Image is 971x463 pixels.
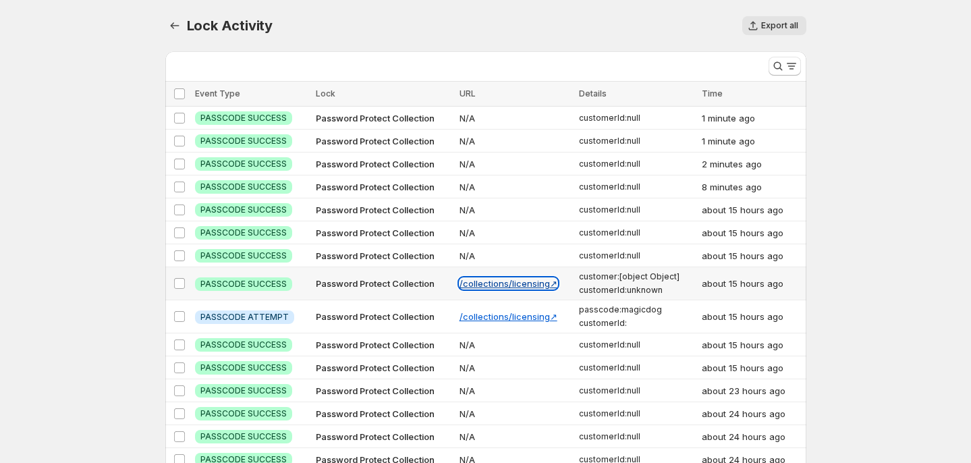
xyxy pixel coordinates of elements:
td: N/A [455,153,575,175]
button: Export all [742,16,806,35]
td: N/A [455,221,575,244]
td: about 24 hours ago [698,402,806,425]
span: Export all [761,20,798,31]
td: about 15 hours ago [698,300,806,333]
a: /collections/licensing↗ [460,278,557,289]
td: N/A [455,130,575,153]
span: Password Protect Collection [316,385,435,396]
span: customerId : null [579,408,694,419]
span: customerId : null [579,385,694,396]
span: customerId : [579,318,694,329]
span: customerId : null [579,159,694,169]
td: N/A [455,379,575,402]
td: N/A [455,175,575,198]
span: PASSCODE SUCCESS [200,431,287,442]
span: Password Protect Collection [316,408,435,419]
span: customerId : null [579,205,694,215]
td: about 15 hours ago [698,267,806,300]
span: customerId : null [579,250,694,261]
span: PASSCODE SUCCESS [200,408,287,419]
span: Password Protect Collection [316,278,435,289]
span: Password Protect Collection [316,311,435,322]
span: customerId : null [579,431,694,442]
span: PASSCODE SUCCESS [200,279,287,290]
span: customerId : null [579,113,694,124]
span: PASSCODE ATTEMPT [200,312,289,323]
span: customerId : null [579,136,694,146]
td: N/A [455,333,575,356]
span: Lock [316,88,335,99]
span: Lock Activity [187,18,273,34]
button: Search and filter results [769,57,801,76]
span: Details [579,88,607,99]
td: 8 minutes ago [698,175,806,198]
span: customer : [object Object] [579,271,694,282]
span: Password Protect Collection [316,136,435,146]
td: about 23 hours ago [698,379,806,402]
span: Password Protect Collection [316,362,435,373]
td: N/A [455,356,575,379]
span: URL [460,88,476,99]
td: 1 minute ago [698,130,806,153]
span: customerId : null [579,182,694,192]
td: about 15 hours ago [698,244,806,267]
a: /collections/licensing↗ [460,311,557,322]
span: customerId : null [579,227,694,238]
span: Password Protect Collection [316,431,435,442]
td: N/A [455,107,575,130]
span: PASSCODE SUCCESS [200,182,287,192]
td: about 15 hours ago [698,198,806,221]
span: passcode : magicdog [579,304,694,315]
span: Password Protect Collection [316,339,435,350]
td: 1 minute ago [698,107,806,130]
td: N/A [455,244,575,267]
td: 2 minutes ago [698,153,806,175]
span: PASSCODE SUCCESS [200,136,287,146]
span: PASSCODE SUCCESS [200,205,287,215]
td: about 15 hours ago [698,333,806,356]
span: Password Protect Collection [316,250,435,261]
span: Password Protect Collection [316,182,435,192]
td: about 15 hours ago [698,356,806,379]
span: Password Protect Collection [316,227,435,238]
span: Time [702,88,723,99]
span: PASSCODE SUCCESS [200,159,287,169]
span: PASSCODE SUCCESS [200,113,287,124]
span: Event Type [195,88,240,99]
span: PASSCODE SUCCESS [200,227,287,238]
td: N/A [455,402,575,425]
span: customerId : null [579,362,694,373]
td: about 15 hours ago [698,221,806,244]
span: customerId : null [579,339,694,350]
span: PASSCODE SUCCESS [200,339,287,350]
td: about 24 hours ago [698,425,806,448]
span: Password Protect Collection [316,159,435,169]
span: Password Protect Collection [316,205,435,215]
td: N/A [455,198,575,221]
span: customerId : unknown [579,285,694,296]
span: PASSCODE SUCCESS [200,250,287,261]
span: Password Protect Collection [316,113,435,124]
button: Back [165,16,184,35]
td: N/A [455,425,575,448]
span: PASSCODE SUCCESS [200,362,287,373]
span: PASSCODE SUCCESS [200,385,287,396]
